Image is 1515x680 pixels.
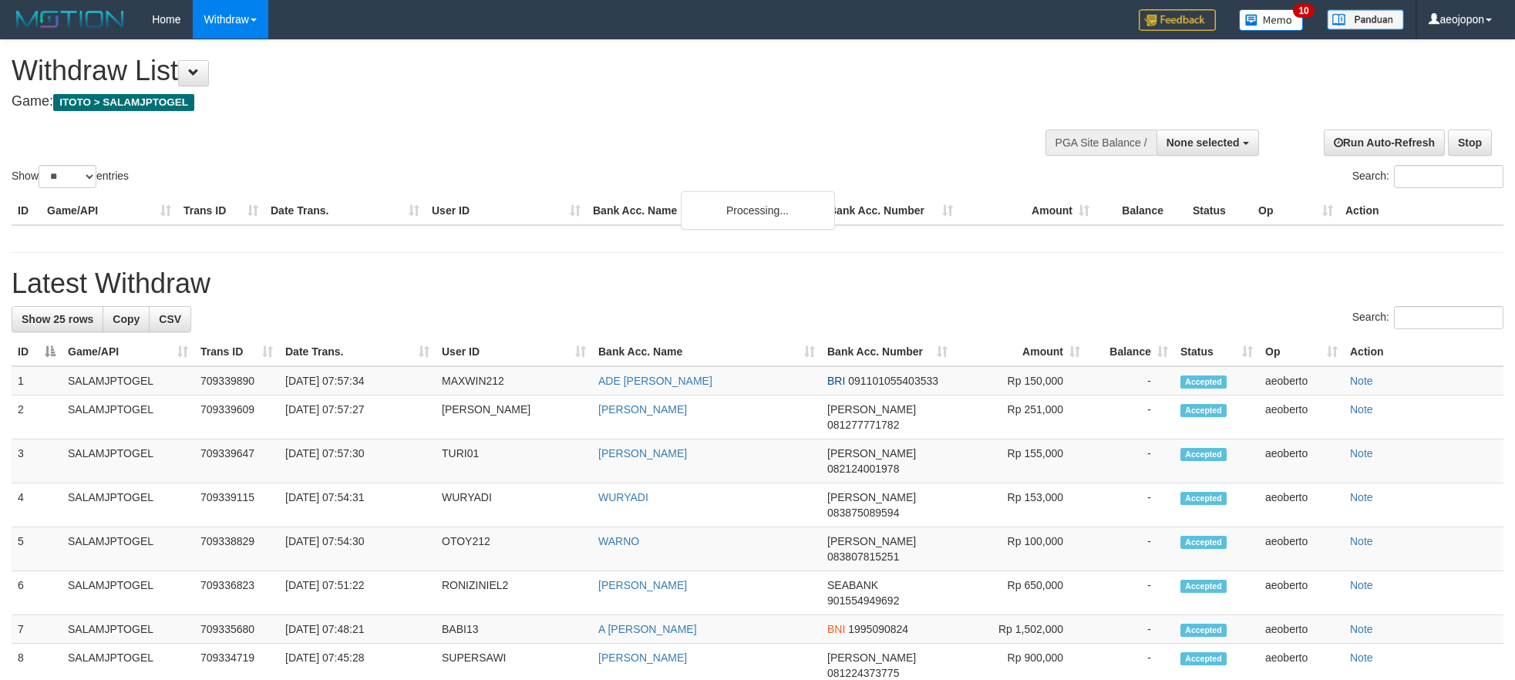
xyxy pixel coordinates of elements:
span: None selected [1167,136,1240,149]
span: Copy 083875089594 to clipboard [827,507,899,519]
a: [PERSON_NAME] [598,403,687,416]
th: Bank Acc. Number [823,197,959,225]
td: aeoberto [1259,483,1344,527]
span: Accepted [1180,536,1227,549]
a: [PERSON_NAME] [598,579,687,591]
a: [PERSON_NAME] [598,651,687,664]
td: 709339609 [194,396,279,439]
td: 2 [12,396,62,439]
td: 709339647 [194,439,279,483]
th: Status: activate to sort column ascending [1174,338,1259,366]
span: Show 25 rows [22,313,93,325]
div: PGA Site Balance / [1045,130,1156,156]
td: SALAMJPTOGEL [62,615,194,644]
td: TURI01 [436,439,592,483]
td: aeoberto [1259,615,1344,644]
span: Accepted [1180,375,1227,389]
a: Note [1350,491,1373,503]
a: ADE [PERSON_NAME] [598,375,712,387]
span: Accepted [1180,404,1227,417]
span: Accepted [1180,448,1227,461]
span: [PERSON_NAME] [827,651,916,664]
th: Status [1187,197,1252,225]
td: 709339115 [194,483,279,527]
h1: Latest Withdraw [12,268,1503,299]
th: Balance [1096,197,1187,225]
th: Action [1344,338,1503,366]
a: Copy [103,306,150,332]
td: [DATE] 07:57:34 [279,366,436,396]
td: 709338829 [194,527,279,571]
span: [PERSON_NAME] [827,447,916,460]
span: Copy 081224373775 to clipboard [827,667,899,679]
th: ID [12,197,41,225]
img: panduan.png [1327,9,1404,30]
th: Action [1339,197,1503,225]
td: 1 [12,366,62,396]
td: OTOY212 [436,527,592,571]
th: Trans ID [177,197,264,225]
input: Search: [1394,306,1503,329]
td: 5 [12,527,62,571]
td: [DATE] 07:57:27 [279,396,436,439]
a: Note [1350,579,1373,591]
th: Bank Acc. Name [587,197,823,225]
th: User ID: activate to sort column ascending [436,338,592,366]
td: Rp 150,000 [954,366,1086,396]
a: Note [1350,403,1373,416]
td: 3 [12,439,62,483]
td: aeoberto [1259,366,1344,396]
span: Copy [113,313,140,325]
td: SALAMJPTOGEL [62,527,194,571]
a: WARNO [598,535,639,547]
td: - [1086,527,1174,571]
td: BABI13 [436,615,592,644]
td: Rp 100,000 [954,527,1086,571]
td: aeoberto [1259,527,1344,571]
th: Amount [959,197,1096,225]
span: Accepted [1180,580,1227,593]
th: Trans ID: activate to sort column ascending [194,338,279,366]
span: [PERSON_NAME] [827,535,916,547]
td: WURYADI [436,483,592,527]
td: [DATE] 07:57:30 [279,439,436,483]
td: 709336823 [194,571,279,615]
span: Copy 091101055403533 to clipboard [848,375,938,387]
td: SALAMJPTOGEL [62,366,194,396]
td: SALAMJPTOGEL [62,483,194,527]
td: - [1086,366,1174,396]
label: Search: [1352,165,1503,188]
button: None selected [1156,130,1259,156]
span: [PERSON_NAME] [827,403,916,416]
td: 709335680 [194,615,279,644]
span: 10 [1293,4,1314,18]
td: - [1086,615,1174,644]
a: Note [1350,375,1373,387]
td: [PERSON_NAME] [436,396,592,439]
span: Accepted [1180,492,1227,505]
a: Note [1350,623,1373,635]
td: [DATE] 07:48:21 [279,615,436,644]
td: 6 [12,571,62,615]
div: Processing... [681,191,835,230]
td: - [1086,439,1174,483]
a: [PERSON_NAME] [598,447,687,460]
th: Bank Acc. Name: activate to sort column ascending [592,338,821,366]
a: A [PERSON_NAME] [598,623,697,635]
span: Accepted [1180,652,1227,665]
td: [DATE] 07:54:30 [279,527,436,571]
th: ID: activate to sort column descending [12,338,62,366]
th: Game/API: activate to sort column ascending [62,338,194,366]
td: Rp 650,000 [954,571,1086,615]
td: aeoberto [1259,439,1344,483]
td: - [1086,571,1174,615]
span: Copy 082124001978 to clipboard [827,463,899,475]
img: MOTION_logo.png [12,8,129,31]
td: aeoberto [1259,396,1344,439]
span: ITOTO > SALAMJPTOGEL [53,94,194,111]
span: SEABANK [827,579,878,591]
img: Feedback.jpg [1139,9,1216,31]
h1: Withdraw List [12,56,995,86]
th: User ID [426,197,587,225]
td: - [1086,483,1174,527]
